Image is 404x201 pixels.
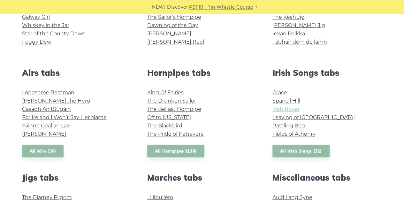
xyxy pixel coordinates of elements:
[22,31,86,37] a: Star of the County Down
[147,123,182,129] a: The Blackbird
[22,39,51,45] a: Foggy Dew
[147,39,204,45] a: [PERSON_NAME] Reel
[272,22,325,28] a: [PERSON_NAME] Jig
[189,4,253,11] a: PST10 - Tin Whistle Course
[22,145,64,158] a: All Airs (36)
[152,4,165,11] span: NEW:
[147,68,257,78] h2: Hornpipes tabs
[147,90,184,96] a: King Of Fairies
[147,14,201,20] a: The Sailor’s Hornpipe
[272,131,316,137] a: Fields of Athenry
[22,131,66,137] a: [PERSON_NAME]
[22,90,74,96] a: Lonesome Boatman
[22,68,132,78] h2: Airs tabs
[147,98,196,104] a: The Drunken Sailor
[22,106,71,112] a: Casadh An tSúgáin
[272,14,305,20] a: The Kesh Jig
[272,90,287,96] a: Grace
[272,31,305,37] a: Ievan Polkka
[147,173,257,183] h2: Marches tabs
[272,123,305,129] a: Rattling Bog
[272,106,300,112] a: Irish Rover
[167,4,188,11] span: Discover
[22,114,107,120] a: For Ireland I Won’t Say Her Name
[272,68,382,78] h2: Irish Songs tabs
[272,98,300,104] a: Spancil Hill
[147,145,205,158] a: All Hornpipes (139)
[147,114,191,120] a: Off to [US_STATE]
[272,173,382,183] h2: Miscellaneous tabs
[22,14,50,20] a: Galway Girl
[272,145,330,158] a: All Irish Songs (32)
[272,39,327,45] a: Tabhair dom do lámh
[147,131,204,137] a: The Pride of Petravore
[147,106,201,112] a: The Belfast Hornpipe
[147,31,191,37] a: [PERSON_NAME]
[22,98,90,104] a: [PERSON_NAME] the Hero
[22,173,132,183] h2: Jigs tabs
[22,123,70,129] a: Fáinne Geal an Lae
[272,194,312,200] a: Auld Lang Syne
[22,194,72,200] a: The Blarney Pilgrim
[147,194,173,200] a: Lillibullero
[147,22,198,28] a: Dawning of the Day
[22,22,69,28] a: Whiskey in the Jar
[272,114,355,120] a: Leaving of [GEOGRAPHIC_DATA]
